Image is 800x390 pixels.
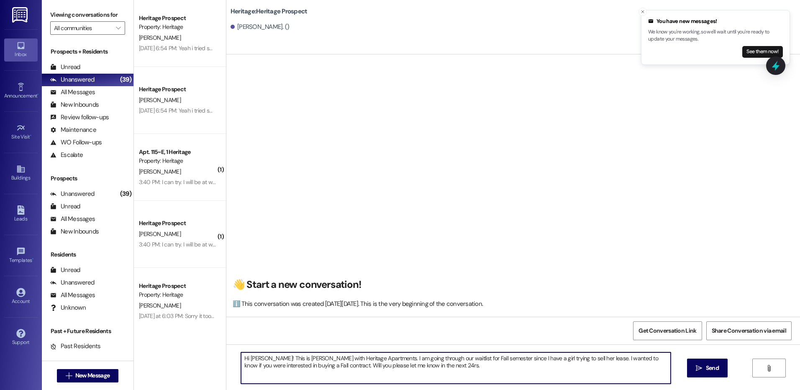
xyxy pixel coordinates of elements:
[66,372,72,379] i: 
[233,300,790,308] div: ℹ️ This conversation was created [DATE][DATE]. This is the very beginning of the conversation.
[241,352,670,384] textarea: Hi [PERSON_NAME]! This is [PERSON_NAME] with Heritage Apartments. I am going through our waitlist...
[139,290,216,299] div: Property: Heritage
[118,187,133,200] div: (39)
[50,88,95,97] div: All Messages
[50,266,80,275] div: Unread
[4,121,38,144] a: Site Visit •
[50,138,102,147] div: WO Follow-ups
[50,100,99,109] div: New Inbounds
[231,7,308,16] b: Heritage: Heritage Prospect
[12,7,29,23] img: ResiDesk Logo
[50,202,80,211] div: Unread
[139,312,243,320] div: [DATE] at 6:03 PM: Sorry it took me a week!
[50,190,95,198] div: Unanswered
[42,327,133,336] div: Past + Future Residents
[42,174,133,183] div: Prospects
[696,365,702,372] i: 
[648,28,783,43] p: We know you're working, so we'll wait until you're ready to update your messages.
[139,230,181,238] span: [PERSON_NAME]
[50,227,99,236] div: New Inbounds
[75,371,110,380] span: New Message
[54,21,112,35] input: All communities
[50,113,109,122] div: Review follow-ups
[139,96,181,104] span: [PERSON_NAME]
[50,8,125,21] label: Viewing conversations for
[139,34,181,41] span: [PERSON_NAME]
[118,73,133,86] div: (39)
[638,326,696,335] span: Get Conversation Link
[742,46,783,58] button: See them now!
[50,215,95,223] div: All Messages
[32,256,33,262] span: •
[4,326,38,349] a: Support
[139,219,216,228] div: Heritage Prospect
[50,63,80,72] div: Unread
[139,168,181,175] span: [PERSON_NAME]
[50,303,86,312] div: Unknown
[712,326,786,335] span: Share Conversation via email
[4,203,38,226] a: Leads
[50,291,95,300] div: All Messages
[687,359,728,377] button: Send
[139,282,216,290] div: Heritage Prospect
[4,244,38,267] a: Templates •
[57,369,119,382] button: New Message
[706,321,792,340] button: Share Conversation via email
[116,25,121,31] i: 
[50,278,95,287] div: Unanswered
[139,23,216,31] div: Property: Heritage
[37,92,38,97] span: •
[4,162,38,185] a: Buildings
[139,148,216,157] div: Apt. 115~E, 1 Heritage
[633,321,702,340] button: Get Conversation Link
[139,302,181,309] span: [PERSON_NAME]
[139,157,216,165] div: Property: Heritage
[139,178,447,186] div: 3:40 PM: I can try. I will be at work until 6.... so I might have to have it signed by [DATE] but...
[766,365,772,372] i: 
[4,285,38,308] a: Account
[50,151,83,159] div: Escalate
[139,107,340,114] div: [DATE] 6:54 PM: Yeah i tried switching it over but it didnt tell me how much was due
[50,75,95,84] div: Unanswered
[42,47,133,56] div: Prospects + Residents
[648,17,783,26] div: You have new messages!
[231,23,290,31] div: [PERSON_NAME]. ()
[139,44,340,52] div: [DATE] 6:54 PM: Yeah i tried switching it over but it didnt tell me how much was due
[42,250,133,259] div: Residents
[50,354,107,363] div: Future Residents
[139,85,216,94] div: Heritage Prospect
[139,14,216,23] div: Heritage Prospect
[50,126,96,134] div: Maintenance
[30,133,31,139] span: •
[139,241,447,248] div: 3:40 PM: I can try. I will be at work until 6.... so I might have to have it signed by [DATE] but...
[233,278,790,291] h2: 👋 Start a new conversation!
[638,8,647,16] button: Close toast
[50,342,101,351] div: Past Residents
[4,38,38,61] a: Inbox
[706,364,719,372] span: Send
